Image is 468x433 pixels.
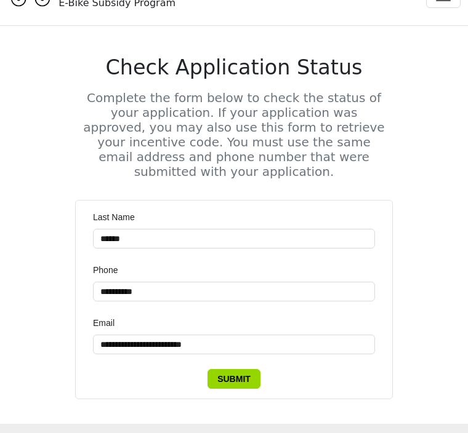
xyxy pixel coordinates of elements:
label: Phone [93,263,126,277]
button: Submit [208,369,260,389]
label: Last Name [93,210,143,224]
h1: Check Application Status [83,55,385,80]
h5: Complete the form below to check the status of your application. If your application was approved... [83,90,385,179]
span: Submit [217,372,251,386]
input: Email [93,335,375,354]
input: Last Name [93,229,375,248]
input: Phone [93,282,375,301]
label: Email [93,316,123,330]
